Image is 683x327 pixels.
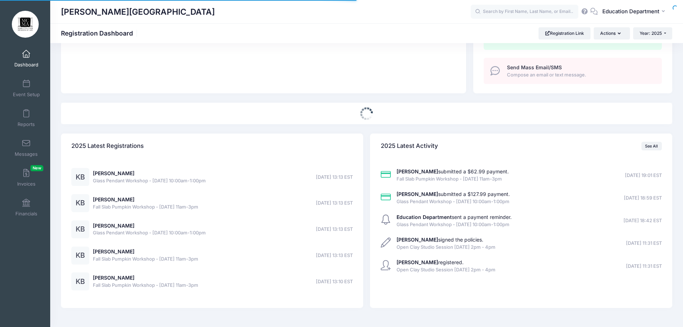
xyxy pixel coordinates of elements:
h4: 2025 Latest Registrations [71,136,144,157]
span: [DATE] 18:59 EST [624,195,662,202]
span: [DATE] 13:13 EST [316,252,353,259]
div: KB [71,168,89,186]
span: Fall Slab Pumpkin Workshop - [DATE] 11am-3pm [93,282,198,289]
span: [DATE] 11:31 EST [626,240,662,247]
h1: [PERSON_NAME][GEOGRAPHIC_DATA] [61,4,215,20]
button: Education Department [598,4,672,20]
span: Glass Pendant Workshop - [DATE] 10:00am-1:00pm [397,198,510,205]
span: [DATE] 13:13 EST [316,174,353,181]
h1: Registration Dashboard [61,29,139,37]
a: Dashboard [9,46,43,71]
span: [DATE] 19:01 EST [625,172,662,179]
span: Invoices [17,181,35,187]
span: Financials [15,211,37,217]
img: Marietta Cobb Museum of Art [12,11,39,38]
span: [DATE] 11:31 EST [626,263,662,270]
span: [DATE] 13:13 EST [316,200,353,207]
span: [DATE] 13:13 EST [316,226,353,233]
a: KB [71,226,89,233]
button: Actions [594,27,630,39]
span: Dashboard [14,62,38,68]
span: Fall Slab Pumpkin Workshop - [DATE] 11am-3pm [93,256,198,263]
div: KB [71,272,89,290]
a: Messages [9,135,43,160]
button: Year: 2025 [633,27,672,39]
div: KB [71,194,89,212]
strong: [PERSON_NAME] [397,259,438,265]
span: Glass Pendant Workshop - [DATE] 10:00am-1:00pm [397,221,512,228]
a: InvoicesNew [9,165,43,190]
a: [PERSON_NAME] [93,170,134,176]
a: [PERSON_NAME]submitted a $62.99 payment. [397,168,509,174]
div: KB [71,247,89,265]
h4: 2025 Latest Activity [381,136,438,157]
span: Glass Pendant Workshop - [DATE] 10:00am-1:00pm [93,229,206,237]
strong: Education Department [397,214,452,220]
a: Registration Link [539,27,590,39]
span: [DATE] 13:10 EST [316,278,353,285]
span: New [30,165,43,171]
a: KB [71,253,89,259]
span: Fall Slab Pumpkin Workshop - [DATE] 11am-3pm [397,176,509,183]
a: [PERSON_NAME]registered. [397,259,464,265]
a: See All [641,142,662,150]
span: Fall Slab Pumpkin Workshop - [DATE] 11am-3pm [93,204,198,211]
div: KB [71,220,89,238]
a: Send Mass Email/SMS Compose an email or text message. [484,58,662,84]
span: Reports [18,121,35,127]
span: Compose an email or text message. [507,71,654,79]
a: [PERSON_NAME] [93,275,134,281]
a: Education Departmentsent a payment reminder. [397,214,512,220]
a: KB [71,200,89,206]
span: Glass Pendant Workshop - [DATE] 10:00am-1:00pm [93,177,206,184]
a: Event Setup [9,76,43,101]
a: KB [71,279,89,285]
span: Messages [15,151,38,157]
span: Education Department [602,8,659,15]
a: [PERSON_NAME] [93,248,134,254]
strong: [PERSON_NAME] [397,168,438,174]
a: Financials [9,195,43,220]
span: [DATE] 18:42 EST [623,217,662,224]
a: KB [71,174,89,181]
input: Search by First Name, Last Name, or Email... [471,5,578,19]
a: [PERSON_NAME] [93,223,134,229]
strong: [PERSON_NAME] [397,191,438,197]
strong: [PERSON_NAME] [397,237,438,243]
span: Year: 2025 [640,31,662,36]
a: [PERSON_NAME] [93,196,134,202]
span: Send Mass Email/SMS [507,64,562,70]
a: [PERSON_NAME]signed the policies. [397,237,483,243]
span: Open Clay Studio Session [DATE] 2pm - 4pm [397,244,495,251]
a: Reports [9,106,43,131]
a: [PERSON_NAME]submitted a $127.99 payment. [397,191,510,197]
span: Open Clay Studio Session [DATE] 2pm - 4pm [397,266,495,274]
span: Event Setup [13,92,40,98]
